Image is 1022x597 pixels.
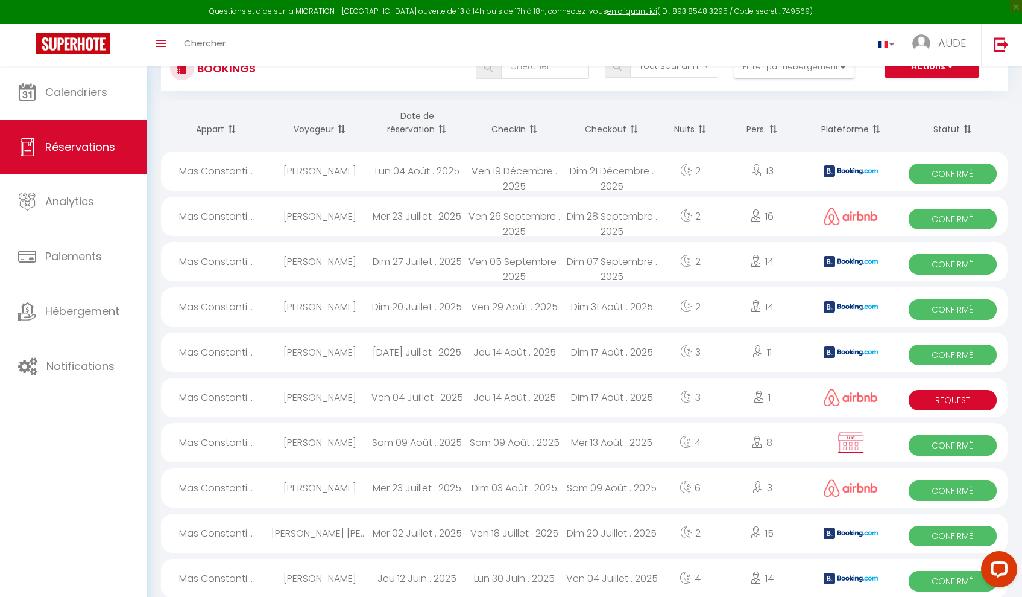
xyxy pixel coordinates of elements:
th: Sort by channel [804,100,897,145]
span: Notifications [46,359,115,374]
span: Hébergement [45,304,119,319]
th: Sort by status [897,100,1008,145]
th: Sort by people [720,100,804,145]
th: Sort by guest [271,100,368,145]
img: Super Booking [36,33,110,54]
th: Sort by checkin [465,100,563,145]
span: Chercher [184,37,226,49]
button: Actions [885,55,978,79]
th: Sort by checkout [563,100,660,145]
th: Sort by nights [660,100,719,145]
th: Sort by rentals [161,100,271,145]
span: Réservations [45,139,115,155]
span: Analytics [45,194,94,209]
a: en cliquant ici [607,6,657,16]
button: Filtrer par hébergement [734,55,854,79]
span: Calendriers [45,85,107,100]
h3: Bookings [194,55,256,82]
iframe: LiveChat chat widget [971,546,1022,597]
span: Paiements [45,249,102,264]
img: logout [994,37,1009,52]
th: Sort by booking date [368,100,465,145]
input: Chercher [501,55,589,79]
img: ... [912,34,930,53]
span: AUDE [938,36,966,51]
a: Chercher [175,24,235,66]
a: ... AUDE [903,24,981,66]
